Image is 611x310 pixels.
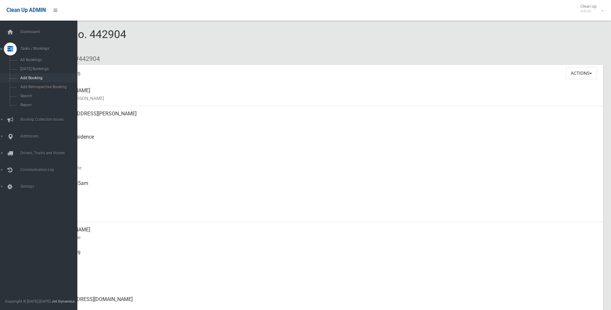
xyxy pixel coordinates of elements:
[18,30,82,34] span: Dashboard
[18,134,82,139] span: Addresses
[577,4,603,14] span: Clean Up
[18,117,82,122] span: Booking Collection Issues
[52,83,598,106] div: [PERSON_NAME]
[52,199,598,222] div: [DATE]
[52,118,598,125] small: Address
[52,222,598,245] div: [PERSON_NAME]
[52,245,598,268] div: 0413152209
[52,280,598,288] small: Landline
[18,46,82,51] span: Tasks / Bookings
[52,299,75,304] strong: Jet Dynamics
[18,151,82,155] span: Drivers, Trucks and Routes
[18,184,82,189] span: Settings
[52,106,598,129] div: [STREET_ADDRESS][PERSON_NAME]
[52,257,598,265] small: Mobile
[566,67,597,79] button: Actions
[6,7,46,13] span: Clean Up ADMIN
[52,268,598,292] div: None given
[52,187,598,195] small: Collected At
[52,210,598,218] small: Zone
[52,234,598,241] small: Contact Name
[52,94,598,102] small: Name of [PERSON_NAME]
[18,168,82,172] span: Communication Log
[18,58,77,62] span: All Bookings
[18,94,77,98] span: Search
[28,28,126,53] span: Booking No. 442904
[18,76,77,80] span: Add Booking
[70,53,100,65] li: #442904
[580,9,597,14] small: Admin
[52,164,598,172] small: Collection Date
[18,67,77,71] span: [DATE] Bookings
[52,152,598,176] div: [DATE]
[52,176,598,199] div: [DATE] 11:35am
[52,129,598,152] div: Front of Residence
[18,103,77,107] span: Report
[18,85,77,89] span: Add Retrospective Booking
[5,299,51,304] span: Copyright © [DATE]-[DATE]
[52,141,598,149] small: Pickup Point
